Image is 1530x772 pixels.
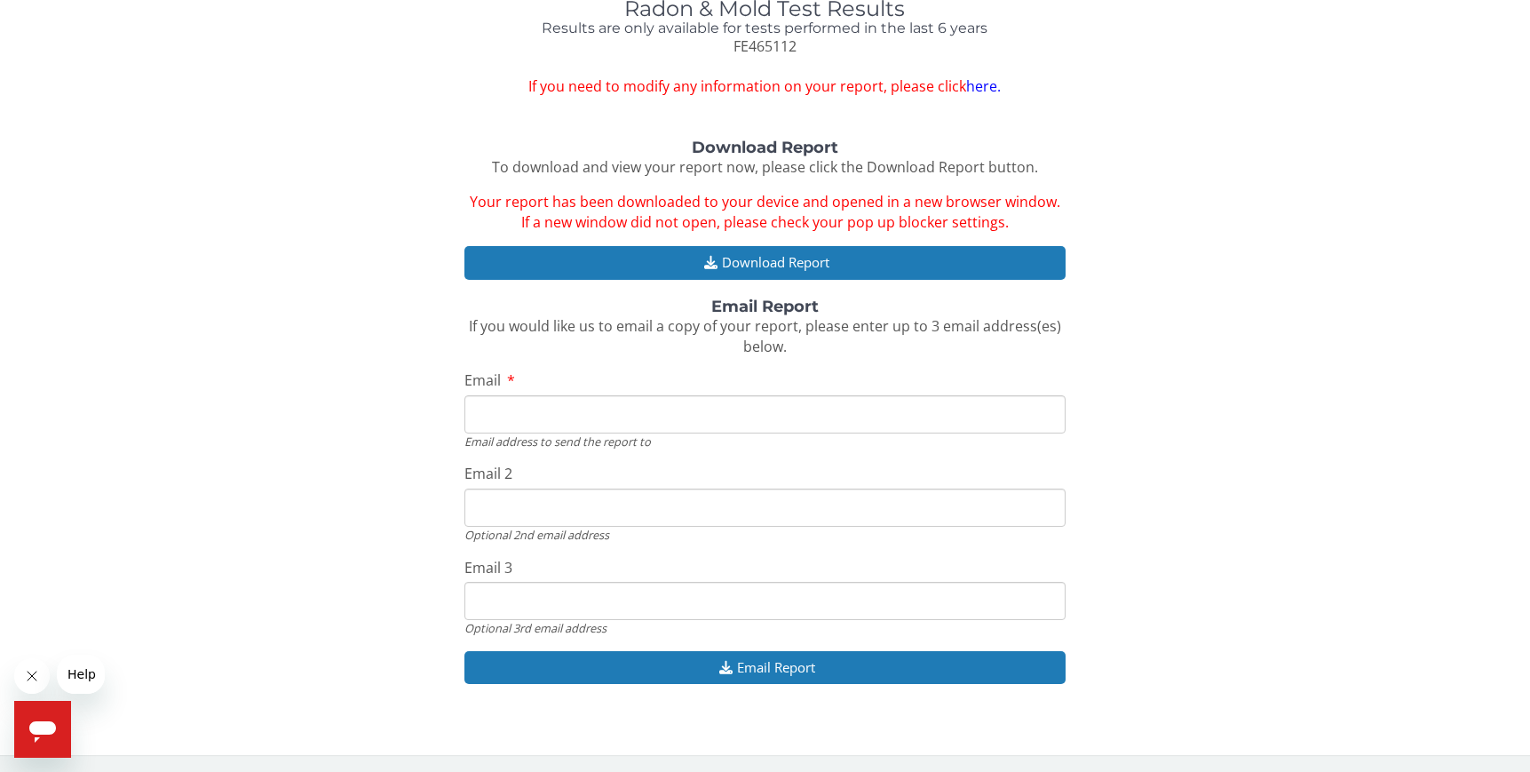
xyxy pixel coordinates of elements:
[469,316,1061,356] span: If you would like us to email a copy of your report, please enter up to 3 email address(es) below.
[14,701,71,758] iframe: Button to launch messaging window
[14,658,50,694] iframe: Close message
[711,297,819,316] strong: Email Report
[464,558,512,577] span: Email 3
[733,36,797,56] span: FE465112
[464,527,1066,543] div: Optional 2nd email address
[692,138,838,157] strong: Download Report
[464,246,1066,279] button: Download Report
[464,434,1066,450] div: Email address to send the report to
[464,651,1066,684] button: Email Report
[464,370,501,390] span: Email
[464,620,1066,636] div: Optional 3rd email address
[464,76,1066,97] span: If you need to modify any information on your report, please click
[464,464,512,483] span: Email 2
[470,192,1060,232] span: Your report has been downloaded to your device and opened in a new browser window. If a new windo...
[464,20,1066,36] h4: Results are only available for tests performed in the last 6 years
[57,655,105,694] iframe: Message from company
[966,76,1001,96] a: here.
[492,157,1038,177] span: To download and view your report now, please click the Download Report button.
